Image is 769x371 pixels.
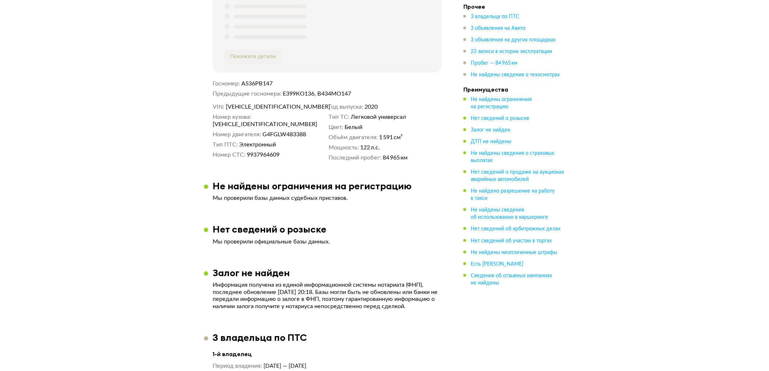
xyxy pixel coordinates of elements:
[213,90,281,97] dt: Предыдущие госномера
[329,124,343,131] dt: Цвет
[213,131,261,138] dt: Номер двигателя
[471,61,518,66] span: Пробег — 84 965 км
[471,238,552,243] span: Нет сведений об участии в торгах
[213,141,238,148] dt: Тип ПТС
[379,134,403,141] span: 1 591 см³
[329,103,363,110] dt: Год выпуска
[471,128,510,133] span: Залог не найден
[213,281,442,310] p: Информация получена из единой информационной системы нотариата (ФНП), последнее обновление [DATE]...
[213,113,251,121] dt: Номер кузова
[471,14,519,19] span: 3 владельца по ПТС
[264,364,307,369] span: [DATE] — [DATE]
[224,49,282,64] button: Покажите детали
[471,97,532,109] span: Не найдены ограничения на регистрацию
[471,151,554,163] span: Не найдены сведения о страховых выплатах
[329,134,378,141] dt: Объём двигателя
[213,351,442,358] h4: 1-й владелец
[471,72,560,77] span: Не найдены сведения о техосмотрах
[213,332,307,343] h3: 3 владельца по ПТС
[242,81,273,86] span: А536РВ147
[365,103,378,110] span: 2020
[463,86,565,93] h4: Преимущества
[471,37,556,43] span: 3 объявления на других площадках
[213,238,442,245] p: Мы проверили официальные базы данных.
[329,144,359,151] dt: Мощность
[247,151,280,158] span: 9937964609
[329,113,349,121] dt: Тип ТС
[361,144,380,151] span: 122 л.с.
[471,116,530,121] span: Нет сведений о розыске
[471,226,560,231] span: Нет сведений об арбитражных делах
[213,223,326,235] h3: Нет сведений о розыске
[239,141,276,148] span: Электронный
[471,49,552,54] span: 23 записи в истории эксплуатации
[463,3,565,10] h4: Прочее
[213,121,296,128] span: [VEHICLE_IDENTIFICATION_NUMBER]
[213,80,240,87] dt: Госномер
[471,273,552,285] span: Сведения об отзывных кампаниях не найдены
[329,154,381,161] dt: Последний пробег
[226,103,310,110] span: [VEHICLE_IDENTIFICATION_NUMBER]
[213,103,224,110] dt: VIN
[213,194,442,202] p: Мы проверили базы данных судебных приставов.
[213,151,245,158] dt: Номер СТС
[471,26,526,31] span: 3 объявления на Авито
[471,189,555,201] span: Не найдено разрешение на работу в такси
[471,250,557,255] span: Не найдены неоплаченные штрафы
[351,113,406,121] span: Легковой универсал
[263,131,306,138] span: G4FGLW483388
[471,139,511,144] span: ДТП не найдены
[345,124,363,131] span: Белый
[383,154,408,161] span: 84 965 км
[213,267,290,278] h3: Залог не найден
[213,180,412,191] h3: Не найдены ограничения на регистрацию
[213,363,262,370] dt: Период владения
[471,261,523,266] span: Есть [PERSON_NAME]
[471,170,564,182] span: Нет сведений о продаже на аукционах аварийных автомобилей
[471,207,548,220] span: Не найдены сведения об использовании в каршеринге
[283,90,442,97] dd: Е399КО136, В434МО147
[230,54,276,59] span: Покажите детали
